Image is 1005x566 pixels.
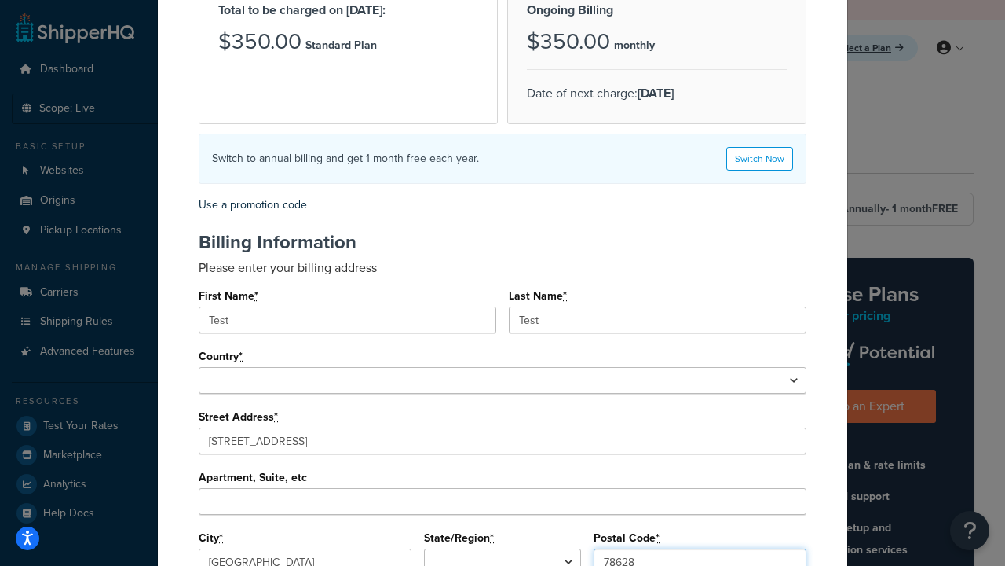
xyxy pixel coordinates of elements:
p: Standard Plan [305,35,377,57]
h3: $350.00 [218,30,301,54]
label: State/Region [424,532,495,545]
h2: Ongoing Billing [527,3,787,17]
abbr: required [219,530,223,546]
label: Postal Code [594,532,660,545]
h3: $350.00 [527,30,610,54]
abbr: required [239,348,243,365]
label: Street Address [199,411,279,424]
label: Last Name [509,290,568,303]
label: Apartment, Suite, etc [199,472,307,483]
label: Country [199,351,243,363]
abbr: required [563,288,567,304]
strong: [DATE] [638,84,674,102]
p: monthly [614,35,655,57]
p: Date of next charge: [527,83,787,105]
p: Please enter your billing address [199,259,806,277]
label: First Name [199,290,259,303]
abbr: required [274,409,278,425]
abbr: required [656,530,660,546]
abbr: required [490,530,494,546]
h4: Switch to annual billing and get 1 month free each year. [212,150,479,167]
h2: Total to be charged on [DATE]: [218,3,478,17]
h2: Billing Information [199,232,806,252]
a: Use a promotion code [199,197,307,213]
a: Switch Now [726,147,793,171]
label: City [199,532,224,545]
abbr: required [254,288,258,304]
input: Enter a location [199,428,806,454]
